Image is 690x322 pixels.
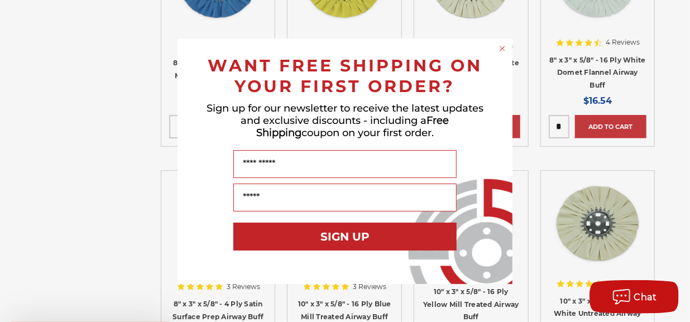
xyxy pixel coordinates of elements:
span: Chat [634,292,657,302]
button: Chat [590,280,679,314]
button: Close dialog [497,43,508,54]
span: Free Shipping [256,114,449,139]
button: SIGN UP [233,223,457,251]
span: WANT FREE SHIPPING ON YOUR FIRST ORDER? [208,55,482,97]
span: Sign up for our newsletter to receive the latest updates and exclusive discounts - including a co... [207,102,483,139]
